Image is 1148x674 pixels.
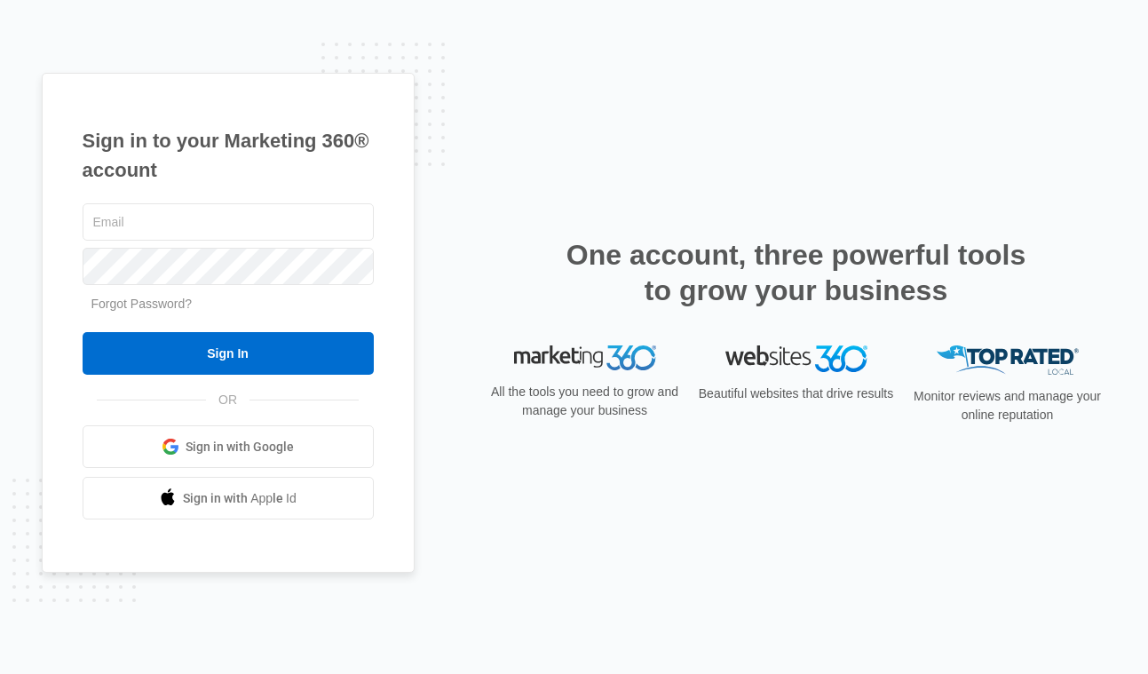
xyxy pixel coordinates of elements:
[83,332,374,375] input: Sign In
[186,438,294,456] span: Sign in with Google
[83,477,374,519] a: Sign in with Apple Id
[725,345,867,371] img: Websites 360
[83,203,374,241] input: Email
[937,345,1079,375] img: Top Rated Local
[83,425,374,468] a: Sign in with Google
[697,385,896,403] p: Beautiful websites that drive results
[206,391,249,409] span: OR
[183,489,297,508] span: Sign in with Apple Id
[486,383,685,420] p: All the tools you need to grow and manage your business
[908,387,1107,424] p: Monitor reviews and manage your online reputation
[561,237,1032,308] h2: One account, three powerful tools to grow your business
[83,126,374,185] h1: Sign in to your Marketing 360® account
[91,297,193,311] a: Forgot Password?
[514,345,656,370] img: Marketing 360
